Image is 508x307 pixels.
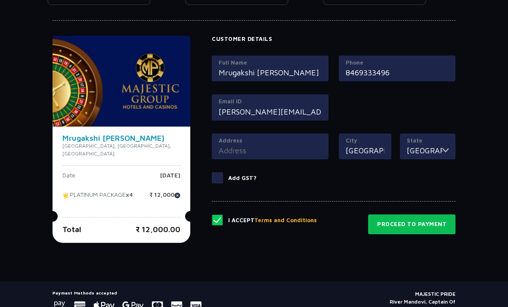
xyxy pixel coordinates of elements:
p: Add GST? [228,174,257,183]
h4: Customer Details [212,36,455,43]
input: Mobile [346,67,449,78]
strong: x4 [126,191,133,198]
label: Email ID [219,97,322,106]
p: [DATE] [160,172,180,185]
p: I Accept [228,216,317,225]
img: majesticPride-banner [53,36,190,127]
p: Total [62,223,81,235]
p: ₹ 12,000 [149,192,180,205]
p: [GEOGRAPHIC_DATA], [GEOGRAPHIC_DATA], [GEOGRAPHIC_DATA] [62,142,180,158]
h4: Mrugakshi [PERSON_NAME] [62,134,180,142]
input: State [407,145,443,156]
label: Address [219,136,322,145]
p: PLATINUM PACKAGE [62,192,133,205]
img: toggler icon [443,145,449,156]
label: Full Name [219,59,322,67]
button: Proceed to Payment [368,214,455,234]
label: City [346,136,384,145]
input: Address [219,145,322,156]
p: ₹ 12,000.00 [136,223,180,235]
img: tikcet [62,192,70,199]
p: Date [62,172,75,185]
input: Email ID [219,106,322,118]
label: Phone [346,59,449,67]
h5: Payment Methods accepted [53,290,201,295]
input: Full Name [219,67,322,78]
input: City [346,145,384,156]
label: State [407,136,449,145]
button: Terms and Conditions [254,216,317,225]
